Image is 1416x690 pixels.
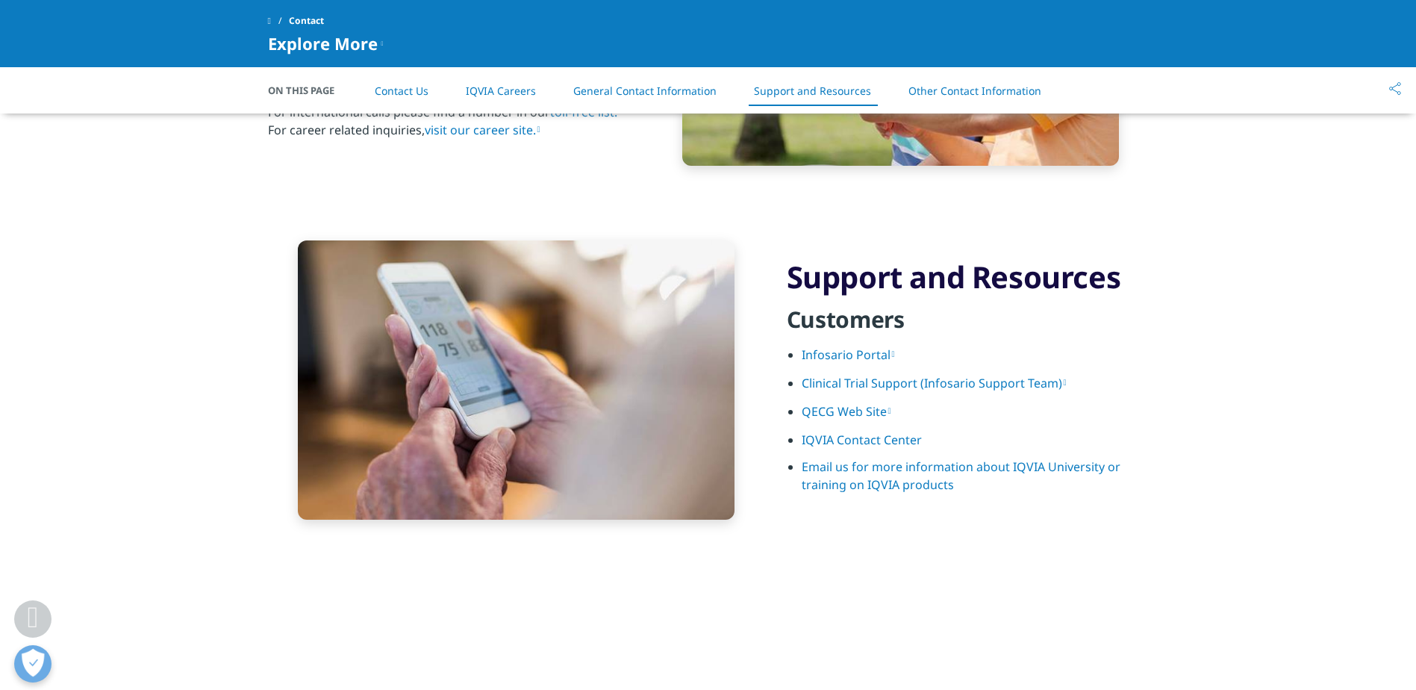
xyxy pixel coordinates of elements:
a: IQVIA Careers [466,84,536,98]
span: Explore More [268,34,378,52]
img: Using smartphone [298,240,734,520]
h3: Support and Resources [787,258,1149,296]
a: Clinical Trial Support (Infosario Support Team) [802,375,1067,391]
a: General Contact Information [573,84,717,98]
h4: Customers [787,305,1149,346]
a: IQVIA Contact Center [802,432,922,448]
span: On This Page [268,83,350,98]
span: Contact [289,7,324,34]
a: Contact Us [375,84,428,98]
a: Support and Resources [754,84,871,98]
a: visit our career site. [425,122,540,138]
a: QECG Web Site [802,403,891,420]
a: toll-free list. [550,104,617,120]
a: Infosario Portal [802,346,895,363]
button: Open Preferences [14,645,52,683]
p: For international calls please find a number in our For career related inquiries, [268,103,630,149]
a: Email us for more information about IQVIA University or training on IQVIA products [802,459,1120,493]
a: Other Contact Information [908,84,1041,98]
